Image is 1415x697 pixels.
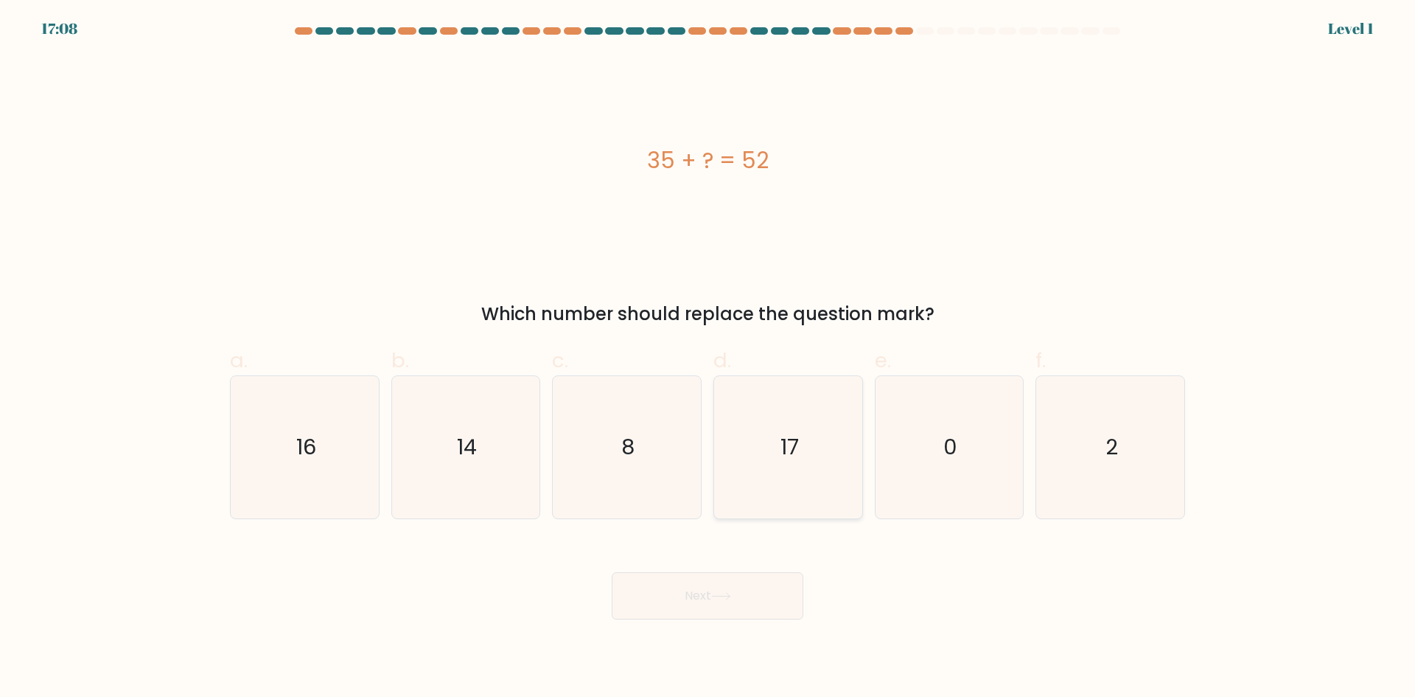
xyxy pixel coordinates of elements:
text: 2 [1105,432,1118,462]
span: f. [1035,346,1046,375]
div: Level 1 [1328,18,1374,40]
button: Next [612,572,803,620]
div: 35 + ? = 52 [230,144,1185,177]
text: 16 [296,432,316,462]
div: Which number should replace the question mark? [239,301,1176,327]
div: 17:08 [41,18,77,40]
text: 0 [943,432,957,462]
text: 17 [780,432,799,462]
span: d. [713,346,731,375]
span: c. [552,346,568,375]
span: b. [391,346,409,375]
text: 8 [622,432,635,462]
text: 14 [457,432,477,462]
span: a. [230,346,248,375]
span: e. [875,346,891,375]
